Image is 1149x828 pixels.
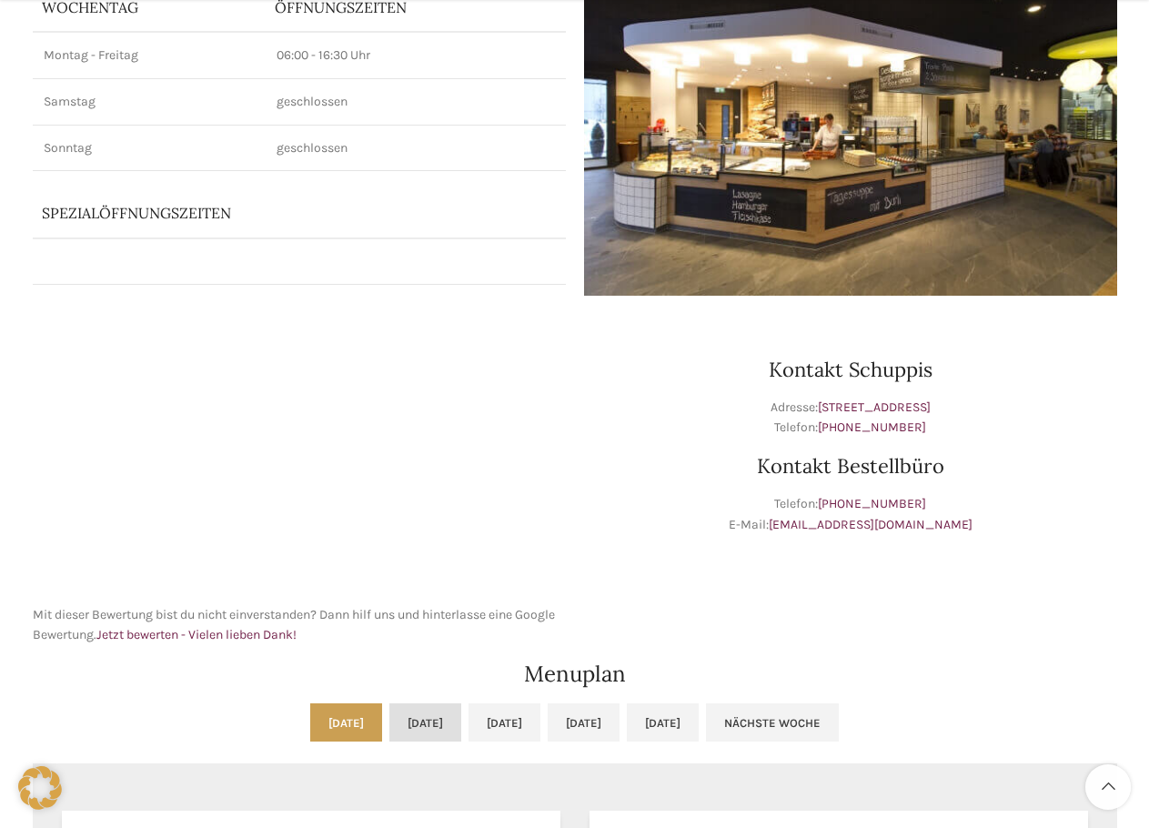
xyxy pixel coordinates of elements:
p: Adresse: Telefon: [584,398,1117,439]
p: geschlossen [277,93,555,111]
a: [DATE] [627,703,699,742]
h2: Menuplan [33,663,1117,685]
a: [DATE] [548,703,620,742]
p: Mit dieser Bewertung bist du nicht einverstanden? Dann hilf uns und hinterlasse eine Google Bewer... [33,605,566,646]
p: Sonntag [44,139,255,157]
a: [DATE] [469,703,540,742]
a: [PHONE_NUMBER] [818,496,926,511]
p: Samstag [44,93,255,111]
a: [DATE] [310,703,382,742]
a: [EMAIL_ADDRESS][DOMAIN_NAME] [769,517,973,532]
a: Jetzt bewerten - Vielen lieben Dank! [96,627,297,642]
p: Telefon: E-Mail: [584,494,1117,535]
p: Spezialöffnungszeiten [42,203,469,223]
a: [PHONE_NUMBER] [818,419,926,435]
a: Scroll to top button [1085,764,1131,810]
iframe: schwyter schuppis [33,314,566,587]
p: 06:00 - 16:30 Uhr [277,46,555,65]
a: [STREET_ADDRESS] [818,399,931,415]
p: Montag - Freitag [44,46,255,65]
a: [DATE] [389,703,461,742]
a: Nächste Woche [706,703,839,742]
p: geschlossen [277,139,555,157]
h3: Kontakt Schuppis [584,359,1117,379]
h3: Kontakt Bestellbüro [584,456,1117,476]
